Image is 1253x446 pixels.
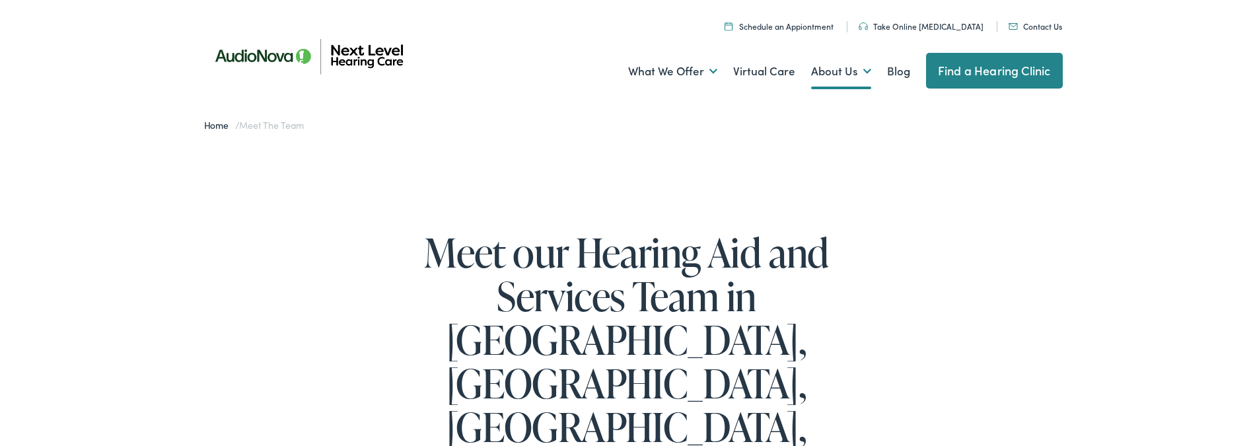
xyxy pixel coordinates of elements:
[926,53,1063,89] a: Find a Hearing Clinic
[887,47,910,96] a: Blog
[859,22,868,30] img: An icon symbolizing headphones, colored in teal, suggests audio-related services or features.
[1009,20,1062,32] a: Contact Us
[1009,23,1018,30] img: An icon representing mail communication is presented in a unique teal color.
[204,118,235,131] a: Home
[628,47,717,96] a: What We Offer
[725,22,733,30] img: Calendar icon representing the ability to schedule a hearing test or hearing aid appointment at N...
[239,118,303,131] span: Meet the Team
[811,47,871,96] a: About Us
[725,20,834,32] a: Schedule an Appiontment
[859,20,984,32] a: Take Online [MEDICAL_DATA]
[733,47,795,96] a: Virtual Care
[204,118,304,131] span: /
